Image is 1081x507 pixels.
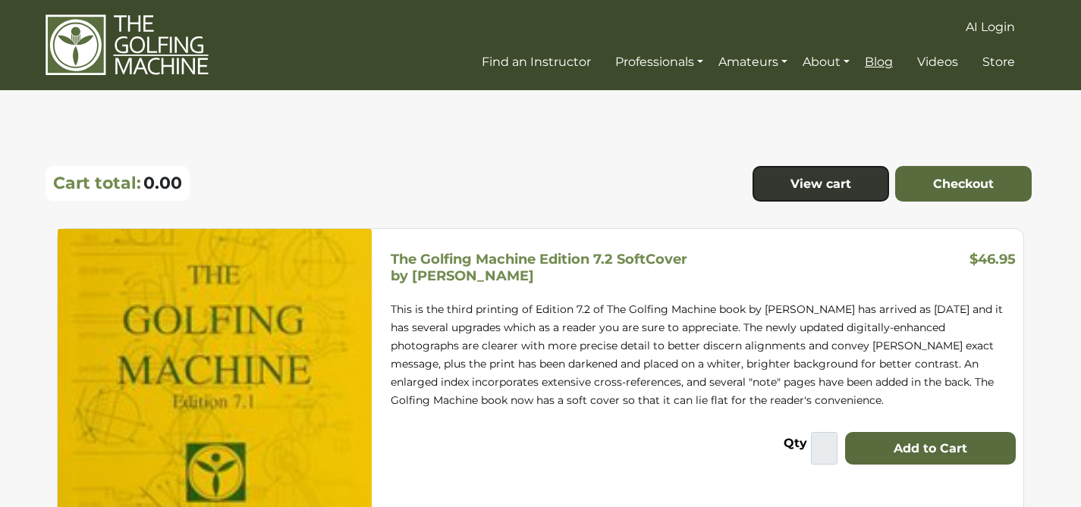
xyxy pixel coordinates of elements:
a: Store [979,49,1019,76]
a: Checkout [895,166,1032,202]
a: Find an Instructor [478,49,595,76]
button: Add to Cart [845,432,1016,465]
a: Amateurs [715,49,791,76]
a: Professionals [611,49,707,76]
a: About [799,49,853,76]
h5: The Golfing Machine Edition 7.2 SoftCover by [PERSON_NAME] [391,251,687,284]
span: Find an Instructor [482,55,591,69]
h3: $46.95 [969,252,1016,273]
p: This is the third printing of Edition 7.2 of The Golfing Machine book by [PERSON_NAME] has arrive... [391,300,1016,409]
a: AI Login [962,14,1019,41]
span: 0.00 [143,173,182,193]
label: Qty [784,433,807,457]
a: Blog [861,49,897,76]
span: Blog [865,55,893,69]
span: AI Login [966,20,1015,34]
span: Store [982,55,1015,69]
a: View cart [753,166,889,202]
a: Videos [913,49,962,76]
p: Cart total: [53,173,141,193]
img: The Golfing Machine [46,14,209,77]
span: Videos [917,55,958,69]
